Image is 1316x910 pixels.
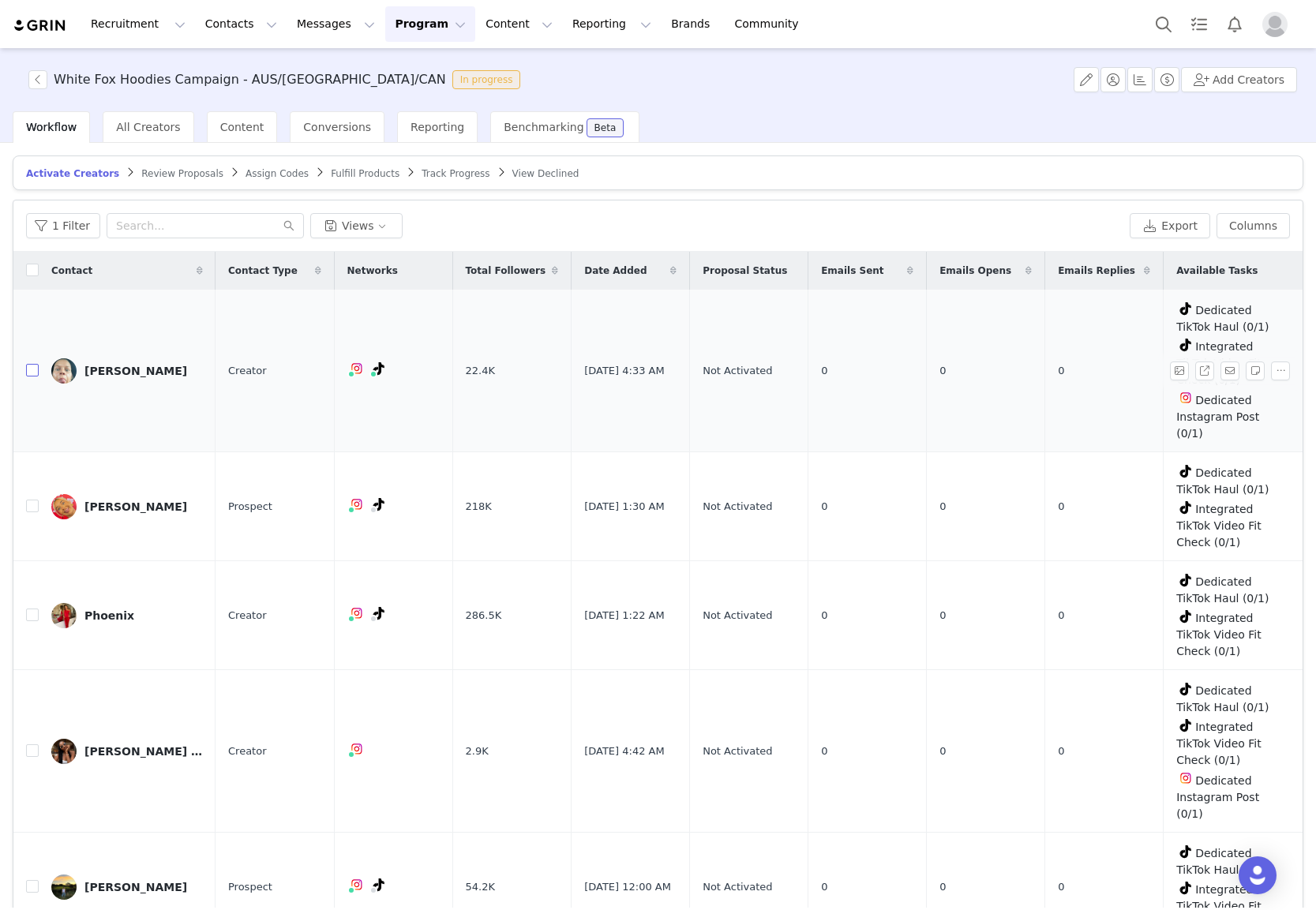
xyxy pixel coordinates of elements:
span: 2.9K [466,743,489,759]
span: 0 [1058,363,1064,379]
span: Reporting [411,121,464,133]
span: 0 [1058,608,1064,624]
span: 0 [939,608,946,624]
div: Beta [594,123,617,133]
input: Search... [107,213,304,238]
span: [object Object] [28,70,527,89]
span: Send Email [1220,361,1246,380]
button: Add Creators [1181,67,1297,92]
div: [PERSON_NAME] [84,500,187,513]
img: instagram.svg [1179,391,1192,404]
span: Workflow [26,121,77,133]
div: [PERSON_NAME] [84,881,187,893]
span: Integrated TikTok Video Fit Check (0/1) [1176,340,1262,386]
span: Contact Type [228,264,298,278]
span: Dedicated TikTok Haul (0/1) [1176,304,1269,333]
span: Conversions [303,121,371,133]
span: [DATE] 1:22 AM [584,608,665,624]
img: instagram.svg [351,743,363,755]
button: Messages [287,6,384,42]
a: [PERSON_NAME] [51,494,203,519]
i: icon: search [283,220,294,231]
img: instagram.svg [351,362,363,375]
span: Dedicated TikTok Haul (0/1) [1176,847,1269,876]
button: Profile [1253,12,1303,37]
span: Dedicated Instagram Post (0/1) [1176,394,1259,440]
span: 0 [1058,743,1064,759]
span: Prospect [228,879,272,895]
span: Dedicated TikTok Haul (0/1) [1176,684,1269,713]
img: instagram.svg [351,878,363,891]
span: Benchmarking [504,121,583,133]
span: 0 [1058,879,1064,895]
span: Networks [347,264,398,278]
span: Activate Creators [26,168,119,179]
span: 22.4K [466,363,495,379]
span: 0 [939,743,946,759]
img: fcfc7ed2-a322-4f08-a506-b8a8bfe06ed6.jpg [51,494,77,519]
button: Search [1146,6,1181,42]
span: 0 [821,608,827,624]
span: 0 [821,743,827,759]
span: Dedicated TikTok Haul (0/1) [1176,466,1269,496]
span: Emails Sent [821,264,883,278]
span: Contact [51,264,92,278]
a: [PERSON_NAME] Londyne [PERSON_NAME] [51,739,203,764]
div: [PERSON_NAME] [84,365,187,377]
span: Emails Replies [1058,264,1135,278]
button: Program [385,6,475,42]
a: [PERSON_NAME] [51,358,203,384]
span: 0 [939,879,946,895]
span: [DATE] 4:33 AM [584,363,665,379]
div: Phoenix [84,609,134,622]
span: Integrated TikTok Video Fit Check (0/1) [1176,503,1262,549]
span: [DATE] 12:00 AM [584,879,671,895]
span: Creator [228,608,267,624]
span: [DATE] 1:30 AM [584,499,665,515]
span: 54.2K [466,879,495,895]
a: Tasks [1182,6,1217,42]
button: Contacts [196,6,287,42]
img: a6c51110-6299-4222-b512-59790ff01a94.jpg [51,739,77,764]
img: 1dee9522-a480-4afd-bb6e-b45c8fdb92fe.jpg [51,358,77,384]
span: Not Activated [703,608,772,624]
div: Open Intercom Messenger [1239,856,1277,894]
h3: White Fox Hoodies Campaign - AUS/[GEOGRAPHIC_DATA]/CAN [54,70,446,89]
img: instagram.svg [1179,772,1192,785]
span: Prospect [228,499,272,515]
button: Export [1130,213,1210,238]
a: Community [725,6,815,42]
span: Assign Codes [246,168,309,179]
span: Proposal Status [703,264,787,278]
img: grin logo [13,18,68,33]
span: Integrated TikTok Video Fit Check (0/1) [1176,721,1262,766]
span: [DATE] 4:42 AM [584,743,665,759]
span: 0 [821,879,827,895]
span: 0 [821,363,827,379]
span: Fulfill Products [331,168,399,179]
a: Phoenix [51,603,203,628]
img: instagram.svg [351,607,363,620]
button: Columns [1217,213,1290,238]
span: 0 [821,499,827,515]
span: Available Tasks [1176,264,1258,278]
span: Creator [228,363,267,379]
span: Not Activated [703,363,772,379]
span: 0 [939,499,946,515]
img: instagram.svg [351,498,363,511]
span: 0 [1058,499,1064,515]
span: Dedicated TikTok Haul (0/1) [1176,575,1269,605]
button: 1 Filter [26,213,100,238]
span: Total Followers [466,264,546,278]
div: [PERSON_NAME] Londyne [PERSON_NAME] [84,745,203,758]
span: In progress [452,70,521,89]
span: 286.5K [466,608,502,624]
img: cf9db1f1-389a-4b39-af4e-7b2095e89b12.jpg [51,603,77,628]
span: Not Activated [703,499,772,515]
button: Views [310,213,403,238]
span: Track Progress [422,168,489,179]
span: Review Proposals [141,168,223,179]
button: Notifications [1217,6,1252,42]
span: Dedicated Instagram Post (0/1) [1176,774,1259,820]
